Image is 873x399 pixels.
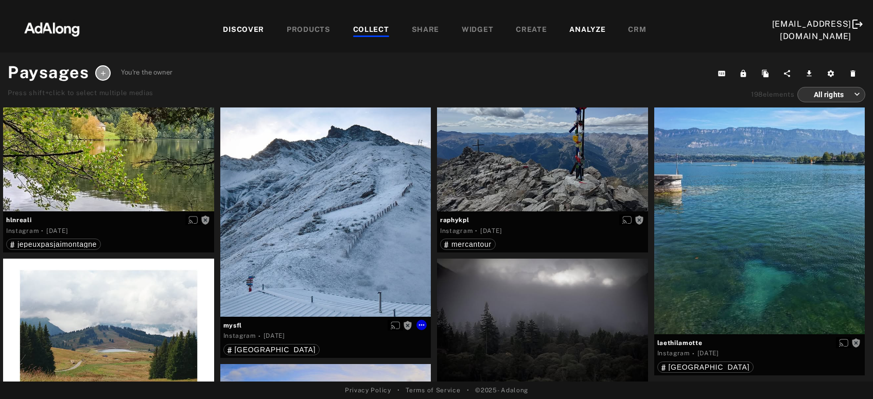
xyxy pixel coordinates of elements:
[345,386,391,395] a: Privacy Policy
[822,350,873,399] div: Widget de chat
[444,241,492,248] div: mercantour
[661,364,750,371] div: savoie
[258,332,261,340] span: ·
[751,90,763,98] span: 198
[223,321,428,330] span: mysfl
[388,320,403,331] button: Enable diffusion on this media
[451,240,492,248] span: mercantour
[692,350,695,358] span: ·
[467,386,469,395] span: •
[10,241,97,248] div: jepeuxpasjaimontagne
[480,227,502,234] time: 2025-09-24T08:47:36.000Z
[235,346,316,354] span: [GEOGRAPHIC_DATA]
[46,227,68,234] time: 2025-09-24T09:08:16.000Z
[628,24,646,37] div: CRM
[7,13,97,44] img: 63233d7d88ed69de3c212112c67096b6.png
[287,24,330,37] div: PRODUCTS
[8,88,173,98] div: Press shift+click to select multiple medias
[772,18,852,43] div: [EMAIL_ADDRESS][DOMAIN_NAME]
[697,350,719,357] time: 2025-09-24T08:32:34.000Z
[657,338,862,348] span: laethilamotte
[223,331,256,340] div: Instagram
[751,89,795,100] div: elements
[412,24,440,37] div: SHARE
[406,386,460,395] a: Terms of Service
[844,66,866,81] button: Delete this collection
[836,337,851,348] button: Enable diffusion on this media
[353,24,389,37] div: COLLECT
[516,24,547,37] div: CREATE
[657,349,690,358] div: Instagram
[822,350,873,399] iframe: Chat Widget
[734,66,756,81] button: Lock from editing
[462,24,493,37] div: WIDGET
[440,215,645,225] span: raphykpl
[475,386,528,395] span: © 2025 - Adalong
[712,66,735,81] button: Copy collection ID
[41,227,44,235] span: ·
[800,66,822,81] button: Download
[185,214,201,225] button: Enable diffusion on this media
[18,240,97,248] span: jepeuxpasjaimontagne
[635,216,644,223] span: Rights not requested
[121,67,173,78] span: You're the owner
[397,386,400,395] span: •
[228,346,316,353] div: savoie
[669,363,750,371] span: [GEOGRAPHIC_DATA]
[264,332,285,339] time: 2025-09-24T08:48:28.000Z
[851,339,861,346] span: Rights not requested
[475,227,478,235] span: ·
[6,226,39,235] div: Instagram
[822,66,844,81] button: Settings
[619,214,635,225] button: Enable diffusion on this media
[756,66,778,81] button: Duplicate collection
[8,60,89,85] h1: Paysages
[403,321,412,329] span: Rights not requested
[201,216,210,223] span: Rights not requested
[569,24,605,37] div: ANALYZE
[223,24,264,37] div: DISCOVER
[807,81,860,108] div: All rights
[778,66,800,81] button: Share
[440,226,473,235] div: Instagram
[6,215,211,225] span: hlnreali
